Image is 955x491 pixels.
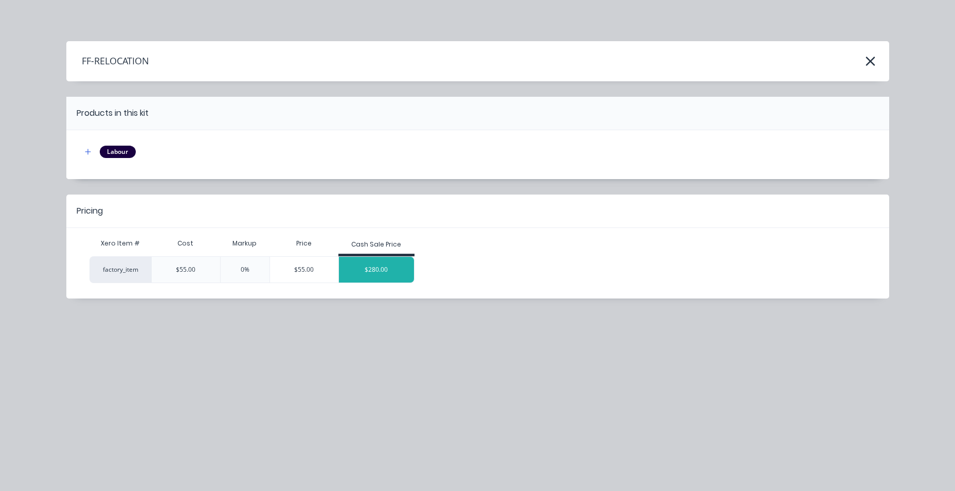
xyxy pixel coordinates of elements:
div: factory_item [89,256,151,283]
div: Labour [100,146,136,158]
div: 0% [220,256,269,283]
div: Markup [220,233,269,254]
div: $55.00 [151,256,221,283]
div: Xero Item # [89,233,151,254]
div: Price [269,233,339,254]
h4: FF-RELOCATION [66,51,149,71]
div: $280.00 [339,257,414,283]
div: Cost [151,233,221,254]
div: Products in this kit [77,107,149,119]
div: $55.00 [270,257,339,283]
div: Cash Sale Price [351,240,401,249]
div: Pricing [77,205,103,217]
